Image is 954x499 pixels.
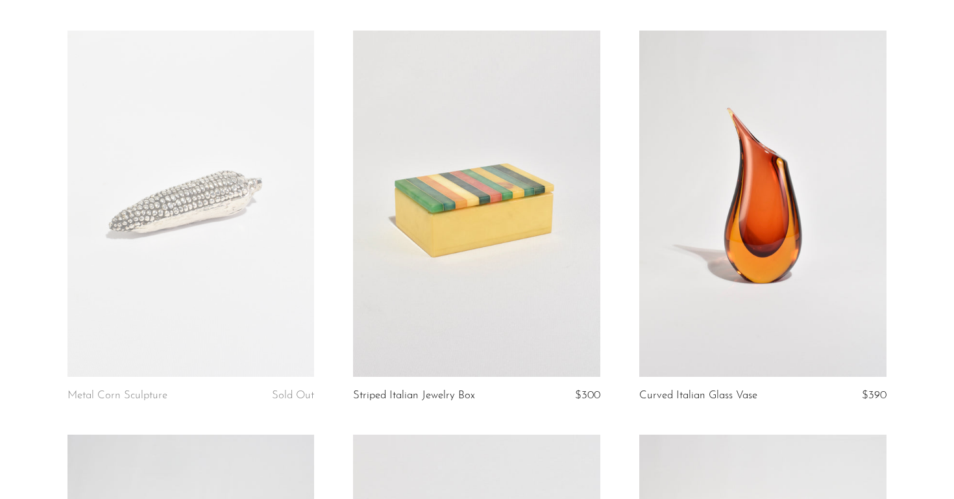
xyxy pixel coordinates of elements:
span: $300 [575,390,600,401]
span: $390 [862,390,887,401]
a: Curved Italian Glass Vase [639,390,757,402]
a: Metal Corn Sculpture [67,390,167,402]
a: Striped Italian Jewelry Box [353,390,475,402]
span: Sold Out [272,390,314,401]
